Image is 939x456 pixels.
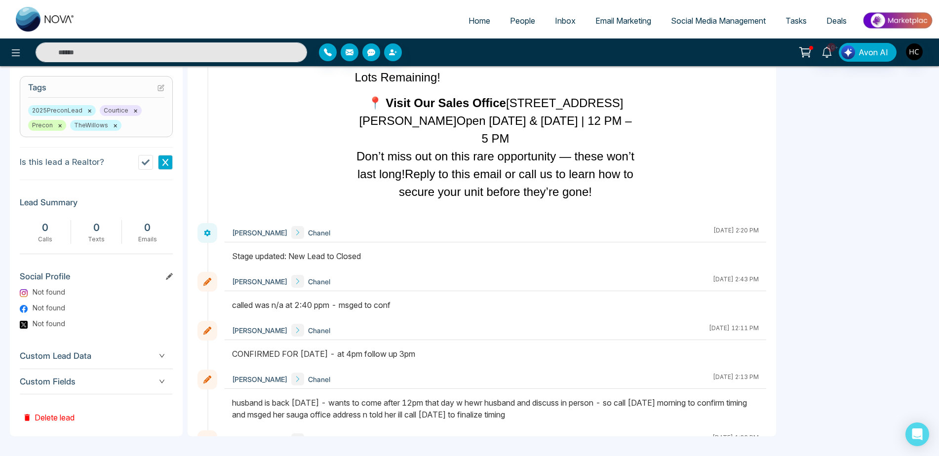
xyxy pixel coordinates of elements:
span: TheWillows [70,120,121,131]
span: Email Marketing [595,16,651,26]
span: [PERSON_NAME] [232,325,287,336]
img: Facebook Logo [20,305,28,313]
div: [DATE] 1:33 PM [712,433,759,446]
a: Home [459,11,500,30]
button: × [113,121,117,130]
img: Instagram Logo [20,289,28,297]
div: [DATE] 2:43 PM [713,275,759,288]
span: Not found [33,287,65,297]
img: Lead Flow [841,45,855,59]
span: Home [469,16,490,26]
span: Not found [33,303,65,313]
div: Open Intercom Messenger [905,422,929,446]
span: [PERSON_NAME] [232,435,287,445]
h3: Tags [28,82,164,98]
span: Chanel [308,228,330,238]
span: [PERSON_NAME] [232,276,287,287]
button: × [87,106,92,115]
div: Calls [25,235,66,244]
span: Chanel [308,374,330,384]
div: [DATE] 2:20 PM [713,226,759,239]
span: Custom Lead Data [20,349,173,363]
span: 10+ [827,43,836,52]
a: 10+ [815,43,839,60]
img: Twitter Logo [20,321,28,329]
button: Delete lead [20,394,78,426]
span: Avon AI [859,46,888,58]
span: [PERSON_NAME] [232,228,287,238]
span: down [159,379,165,384]
span: Not found [33,318,65,329]
img: User Avatar [906,43,923,60]
img: Market-place.gif [861,9,933,32]
a: Tasks [776,11,817,30]
span: Social Media Management [671,16,766,26]
div: [DATE] 2:13 PM [713,373,759,385]
span: Tasks [785,16,807,26]
span: Deals [826,16,847,26]
a: Deals [817,11,857,30]
img: Nova CRM Logo [16,7,75,32]
span: Chanel [308,325,330,336]
span: 2025PreconLead [28,105,96,116]
a: Inbox [545,11,586,30]
div: [DATE] 12:11 PM [709,324,759,337]
h3: Social Profile [20,271,173,286]
p: Is this lead a Realtor? [20,156,104,169]
h3: Lead Summary [20,197,173,212]
a: Social Media Management [661,11,776,30]
span: Chanel [308,276,330,287]
span: [PERSON_NAME] [232,374,287,384]
div: Emails [127,235,168,244]
a: People [500,11,545,30]
span: Inbox [555,16,576,26]
div: 0 [127,220,168,235]
span: Chanel [308,435,330,445]
button: × [58,121,62,130]
div: Texts [76,235,117,244]
span: Courtice [100,105,142,116]
button: × [133,106,138,115]
div: 0 [76,220,117,235]
span: Custom Fields [20,375,173,388]
span: People [510,16,535,26]
button: Avon AI [839,43,897,62]
span: down [159,353,165,359]
span: Precon [28,120,66,131]
a: Email Marketing [586,11,661,30]
div: 0 [25,220,66,235]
